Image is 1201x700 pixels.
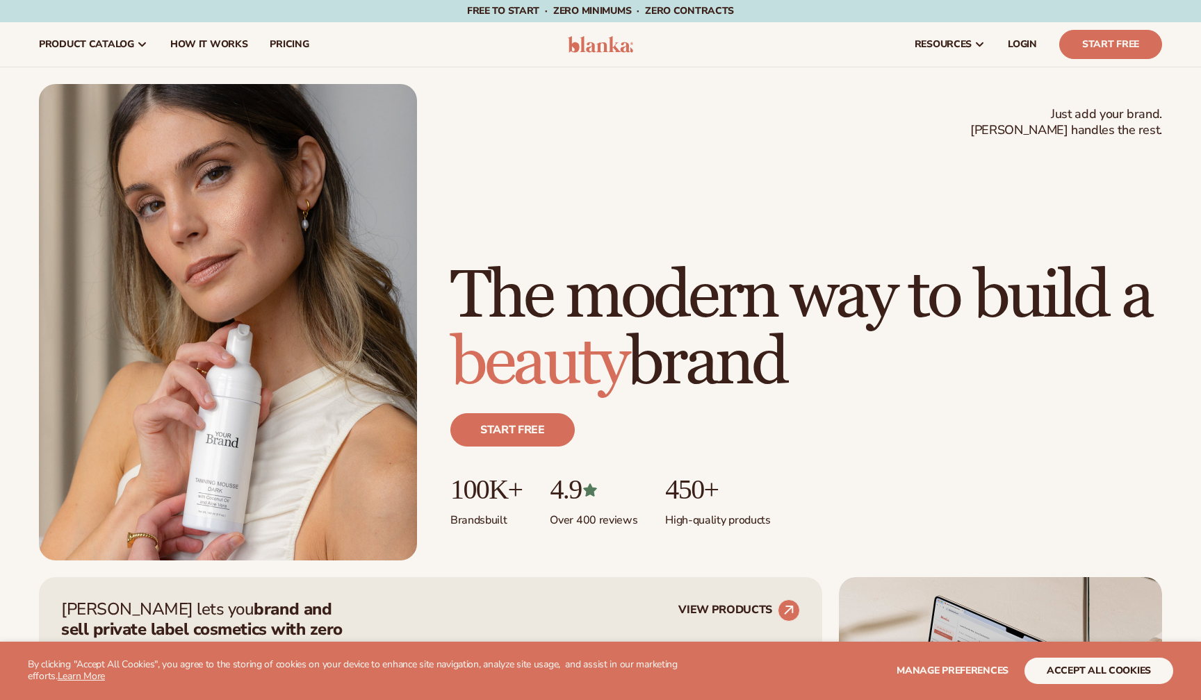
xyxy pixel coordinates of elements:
a: Start Free [1059,30,1162,59]
p: 450+ [665,474,770,505]
p: [PERSON_NAME] lets you —zero inventory, zero upfront costs, and we handle fulfillment for you. [61,599,360,679]
p: High-quality products [665,505,770,528]
button: accept all cookies [1024,658,1173,684]
p: 4.9 [550,474,637,505]
img: Female holding tanning mousse. [39,84,417,560]
button: Manage preferences [897,658,1008,684]
span: Just add your brand. [PERSON_NAME] handles the rest. [970,106,1162,139]
p: Over 400 reviews [550,505,637,528]
a: Start free [450,413,575,447]
span: pricing [270,39,309,50]
a: product catalog [28,22,159,67]
h1: The modern way to build a brand [450,263,1162,397]
p: 100K+ [450,474,522,505]
span: product catalog [39,39,134,50]
a: How It Works [159,22,259,67]
p: By clicking "Accept All Cookies", you agree to the storing of cookies on your device to enhance s... [28,659,713,683]
a: pricing [259,22,320,67]
p: Brands built [450,505,522,528]
span: beauty [450,322,627,403]
strong: brand and sell private label cosmetics with zero hassle [61,598,343,660]
span: resources [915,39,972,50]
span: LOGIN [1008,39,1037,50]
a: LOGIN [997,22,1048,67]
span: Free to start · ZERO minimums · ZERO contracts [467,4,734,17]
a: resources [904,22,997,67]
span: Manage preferences [897,664,1008,677]
img: logo [568,36,634,53]
a: VIEW PRODUCTS [678,599,800,622]
a: Learn More [58,669,105,683]
span: How It Works [170,39,248,50]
